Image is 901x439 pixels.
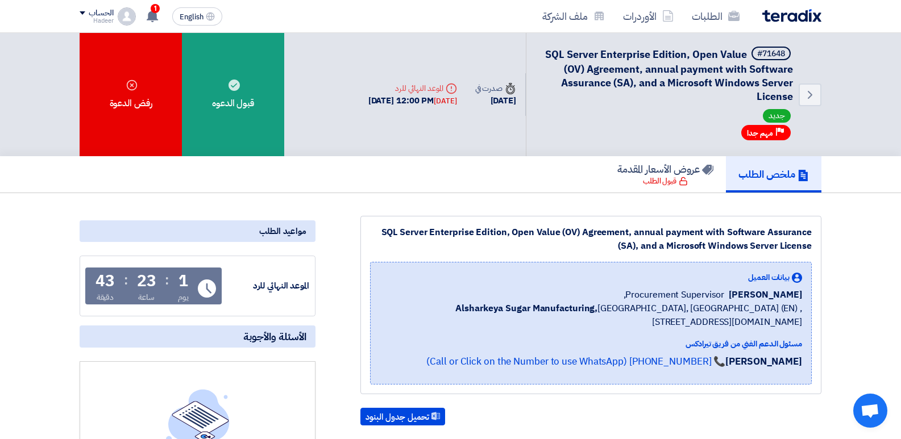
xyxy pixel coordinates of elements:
div: مواعيد الطلب [80,220,315,242]
b: Alsharkeya Sugar Manufacturing, [455,302,597,315]
button: English [172,7,222,26]
button: تحميل جدول البنود [360,408,445,426]
div: SQL Server Enterprise Edition, Open Value (OV) Agreement, annual payment with Software Assurance ... [370,225,812,253]
a: ملف الشركة [533,3,614,30]
span: English [180,13,204,21]
div: ساعة [138,291,155,303]
h5: SQL Server Enterprise Edition, Open Value (OV) Agreement, annual payment with Software Assurance ... [540,47,793,103]
div: صدرت في [475,82,516,94]
h5: عروض الأسعار المقدمة [617,162,713,175]
img: profile_test.png [118,7,136,26]
div: Open chat [853,394,887,428]
div: #71648 [757,50,785,58]
div: 43 [96,273,115,289]
span: جديد [763,109,791,123]
div: الحساب [89,9,113,18]
a: الأوردرات [614,3,683,30]
span: [PERSON_NAME] [729,288,802,302]
div: قبول الطلب [643,175,688,187]
span: SQL Server Enterprise Edition, Open Value (OV) Agreement, annual payment with Software Assurance ... [545,47,793,104]
div: 1 [178,273,188,289]
a: الطلبات [683,3,749,30]
div: 23 [137,273,156,289]
div: الموعد النهائي للرد [224,279,309,292]
a: 📞 [PHONE_NUMBER] (Call or Click on the Number to use WhatsApp) [426,354,725,369]
div: [DATE] [475,94,516,107]
div: [DATE] [434,95,456,107]
div: Hadeer [80,18,113,24]
strong: [PERSON_NAME] [725,354,802,369]
div: رفض الدعوة [80,33,182,156]
span: Procurement Supervisor, [624,288,725,302]
a: ملخص الطلب [726,156,821,193]
span: [GEOGRAPHIC_DATA], [GEOGRAPHIC_DATA] (EN) ,[STREET_ADDRESS][DOMAIN_NAME] [380,302,802,329]
div: يوم [178,291,189,303]
span: 1 [151,4,160,13]
span: الأسئلة والأجوبة [243,330,306,343]
div: [DATE] 12:00 PM [368,94,457,107]
a: عروض الأسعار المقدمة قبول الطلب [605,156,726,193]
div: الموعد النهائي للرد [368,82,457,94]
span: بيانات العميل [748,271,790,283]
div: : [165,270,169,290]
img: Teradix logo [762,9,821,22]
h5: ملخص الطلب [738,168,809,181]
div: مسئول الدعم الفني من فريق تيرادكس [380,338,802,350]
div: قبول الدعوه [182,33,284,156]
span: مهم جدا [747,128,773,139]
div: دقيقة [97,291,114,303]
div: : [124,270,128,290]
